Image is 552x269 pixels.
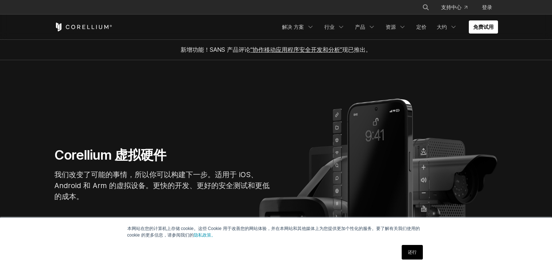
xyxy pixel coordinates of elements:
h1: Corellium 虚拟硬件 [54,147,273,163]
a: 还行 [402,245,423,260]
p: 本网站在您的计算机上存储 cookie。这些 Cookie 用于改善您的网站体验，并在本网站和其他媒体上为您提供更加个性化的服务。要了解有关我们使用的 cookie 的更多信息，请参阅我们的 [127,225,425,238]
a: 隐私政策。 [194,233,216,238]
font: 支持中心 [441,4,462,11]
a: 定价 [412,20,431,34]
div: 导航菜单 [413,1,498,14]
font: 大约 [437,23,447,31]
a: 科瑞利姆主页 [54,23,112,31]
span: 新增功能！SANS 产品评论 现已推出。 [181,46,371,53]
button: 搜索 [419,1,432,14]
font: 资源 [386,23,396,31]
div: 导航菜单 [278,20,498,34]
font: 产品 [355,23,365,31]
a: 免费试用 [469,20,498,34]
font: 行业 [324,23,335,31]
font: 解决 方案 [282,23,304,31]
a: “协作移动应用程序安全开发和分析” [250,46,342,53]
a: 登录 [476,1,498,14]
p: 我们改变了可能的事情，所以你可以构建下一步。适用于 iOS、Android 和 Arm 的虚拟设备。更快的开发、更好的安全测试和更低的成本。 [54,169,273,202]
